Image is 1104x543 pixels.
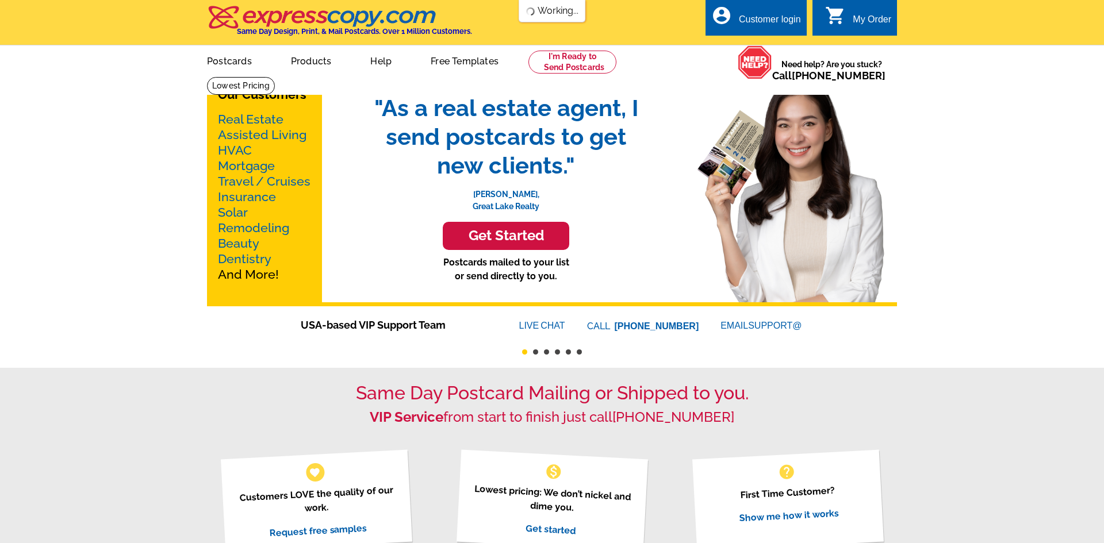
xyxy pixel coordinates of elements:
[545,463,563,481] span: monetization_on
[711,13,801,27] a: account_circle Customer login
[218,205,248,219] a: Solar
[519,319,541,333] font: LIVE
[218,190,276,204] a: Insurance
[362,94,650,180] span: "As a real estate agent, I send postcards to get new clients."
[526,7,535,16] img: loading...
[218,221,289,235] a: Remodeling
[772,70,885,82] span: Call
[533,349,538,355] button: 2 of 6
[587,319,612,333] font: CALL
[566,349,571,355] button: 5 of 6
[218,111,311,282] p: And More!
[792,70,885,82] a: [PHONE_NUMBER]
[362,256,650,283] p: Postcards mailed to your list or send directly to you.
[189,47,270,74] a: Postcards
[825,13,891,27] a: shopping_cart My Order
[218,236,259,251] a: Beauty
[207,409,897,426] h2: from start to finish just call
[615,321,699,331] a: [PHONE_NUMBER]
[525,522,576,536] a: Get started
[218,252,271,266] a: Dentistry
[301,317,485,333] span: USA-based VIP Support Team
[218,159,275,173] a: Mortgage
[370,409,443,425] strong: VIP Service
[269,522,367,538] a: Request free samples
[738,45,772,79] img: help
[706,482,868,504] p: First Time Customer?
[825,5,846,26] i: shopping_cart
[711,5,732,26] i: account_circle
[777,463,796,481] span: help
[352,47,410,74] a: Help
[273,47,350,74] a: Products
[555,349,560,355] button: 4 of 6
[470,482,633,518] p: Lowest pricing: We don’t nickel and dime you.
[522,349,527,355] button: 1 of 6
[218,174,310,188] a: Travel / Cruises
[362,180,650,213] p: [PERSON_NAME], Great Lake Realty
[612,409,734,425] a: [PHONE_NUMBER]
[577,349,582,355] button: 6 of 6
[218,112,283,126] a: Real Estate
[235,483,397,519] p: Customers LOVE the quality of our work.
[772,59,891,82] span: Need help? Are you stuck?
[853,14,891,30] div: My Order
[457,228,555,244] h3: Get Started
[362,222,650,250] a: Get Started
[739,14,801,30] div: Customer login
[207,382,897,404] h1: Same Day Postcard Mailing or Shipped to you.
[218,143,252,157] a: HVAC
[748,319,803,333] font: SUPPORT@
[309,466,321,478] span: favorite
[720,321,803,330] a: EMAILSUPPORT@
[412,47,517,74] a: Free Templates
[519,321,565,330] a: LIVECHAT
[237,27,472,36] h4: Same Day Design, Print, & Mail Postcards. Over 1 Million Customers.
[739,507,839,523] a: Show me how it works
[207,14,472,36] a: Same Day Design, Print, & Mail Postcards. Over 1 Million Customers.
[218,128,306,142] a: Assisted Living
[544,349,549,355] button: 3 of 6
